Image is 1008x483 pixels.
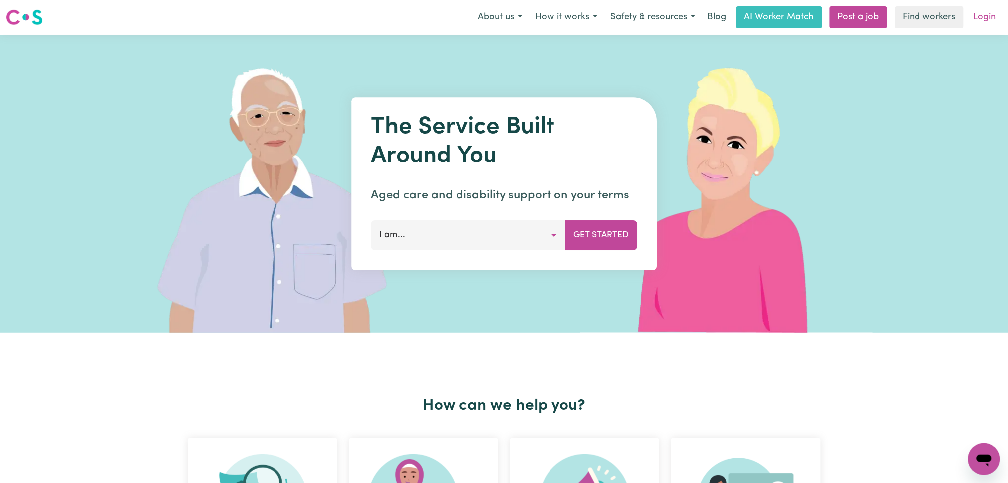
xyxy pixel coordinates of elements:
[830,6,887,28] a: Post a job
[371,220,565,250] button: I am...
[6,6,43,29] a: Careseekers logo
[702,6,733,28] a: Blog
[604,7,702,28] button: Safety & resources
[529,7,604,28] button: How it works
[182,397,826,415] h2: How can we help you?
[968,443,1000,475] iframe: Button to launch messaging window
[6,8,43,26] img: Careseekers logo
[736,6,822,28] a: AI Worker Match
[895,6,964,28] a: Find workers
[968,6,1002,28] a: Login
[565,220,637,250] button: Get Started
[471,7,529,28] button: About us
[371,113,637,170] h1: The Service Built Around You
[371,186,637,204] p: Aged care and disability support on your terms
